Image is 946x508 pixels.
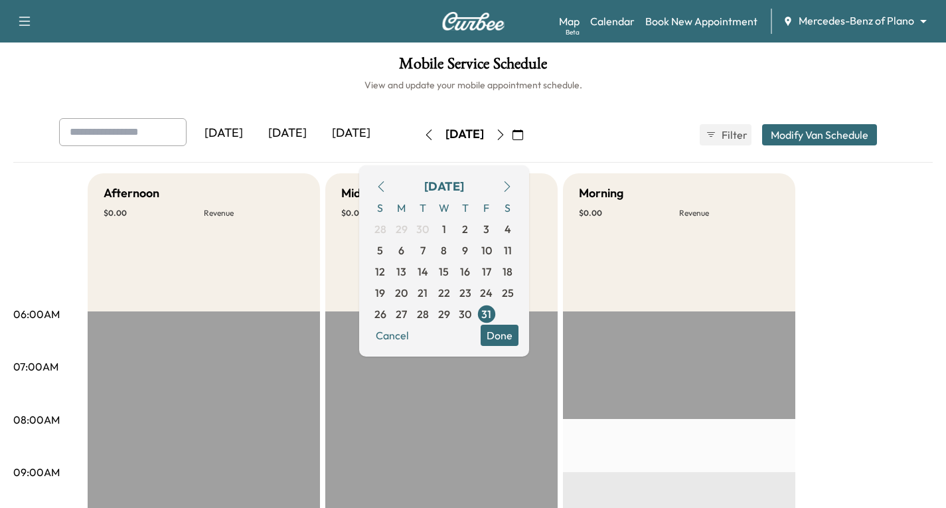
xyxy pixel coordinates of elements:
[579,184,623,203] h5: Morning
[341,208,441,218] p: $ 0.00
[481,306,491,322] span: 31
[700,124,751,145] button: Filter
[462,242,468,258] span: 9
[476,197,497,218] span: F
[375,285,385,301] span: 19
[104,184,159,203] h5: Afternoon
[412,197,434,218] span: T
[505,221,511,237] span: 4
[418,264,428,280] span: 14
[762,124,877,145] button: Modify Van Schedule
[679,208,779,218] p: Revenue
[377,242,383,258] span: 5
[374,221,386,237] span: 28
[417,306,429,322] span: 28
[104,208,204,218] p: $ 0.00
[375,264,385,280] span: 12
[483,221,489,237] span: 3
[13,359,58,375] p: 07:00AM
[418,285,428,301] span: 21
[442,221,446,237] span: 1
[579,208,679,218] p: $ 0.00
[13,412,60,428] p: 08:00AM
[438,285,450,301] span: 22
[481,242,492,258] span: 10
[395,285,408,301] span: 20
[256,118,319,149] div: [DATE]
[441,242,447,258] span: 8
[460,264,470,280] span: 16
[799,13,914,29] span: Mercedes-Benz of Plano
[13,56,933,78] h1: Mobile Service Schedule
[559,13,580,29] a: MapBeta
[424,177,464,196] div: [DATE]
[438,306,450,322] span: 29
[374,306,386,322] span: 26
[370,325,415,346] button: Cancel
[481,325,518,346] button: Done
[396,221,408,237] span: 29
[566,27,580,37] div: Beta
[645,13,757,29] a: Book New Appointment
[13,78,933,92] h6: View and update your mobile appointment schedule.
[396,264,406,280] span: 13
[455,197,476,218] span: T
[482,264,491,280] span: 17
[504,242,512,258] span: 11
[434,197,455,218] span: W
[416,221,429,237] span: 30
[420,242,426,258] span: 7
[398,242,404,258] span: 6
[590,13,635,29] a: Calendar
[13,306,60,322] p: 06:00AM
[502,285,514,301] span: 25
[441,12,505,31] img: Curbee Logo
[459,306,471,322] span: 30
[503,264,512,280] span: 18
[459,285,471,301] span: 23
[204,208,304,218] p: Revenue
[722,127,746,143] span: Filter
[341,184,388,203] h5: Mid-Day
[462,221,468,237] span: 2
[13,464,60,480] p: 09:00AM
[497,197,518,218] span: S
[396,306,407,322] span: 27
[391,197,412,218] span: M
[370,197,391,218] span: S
[319,118,383,149] div: [DATE]
[480,285,493,301] span: 24
[192,118,256,149] div: [DATE]
[445,126,484,143] div: [DATE]
[439,264,449,280] span: 15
